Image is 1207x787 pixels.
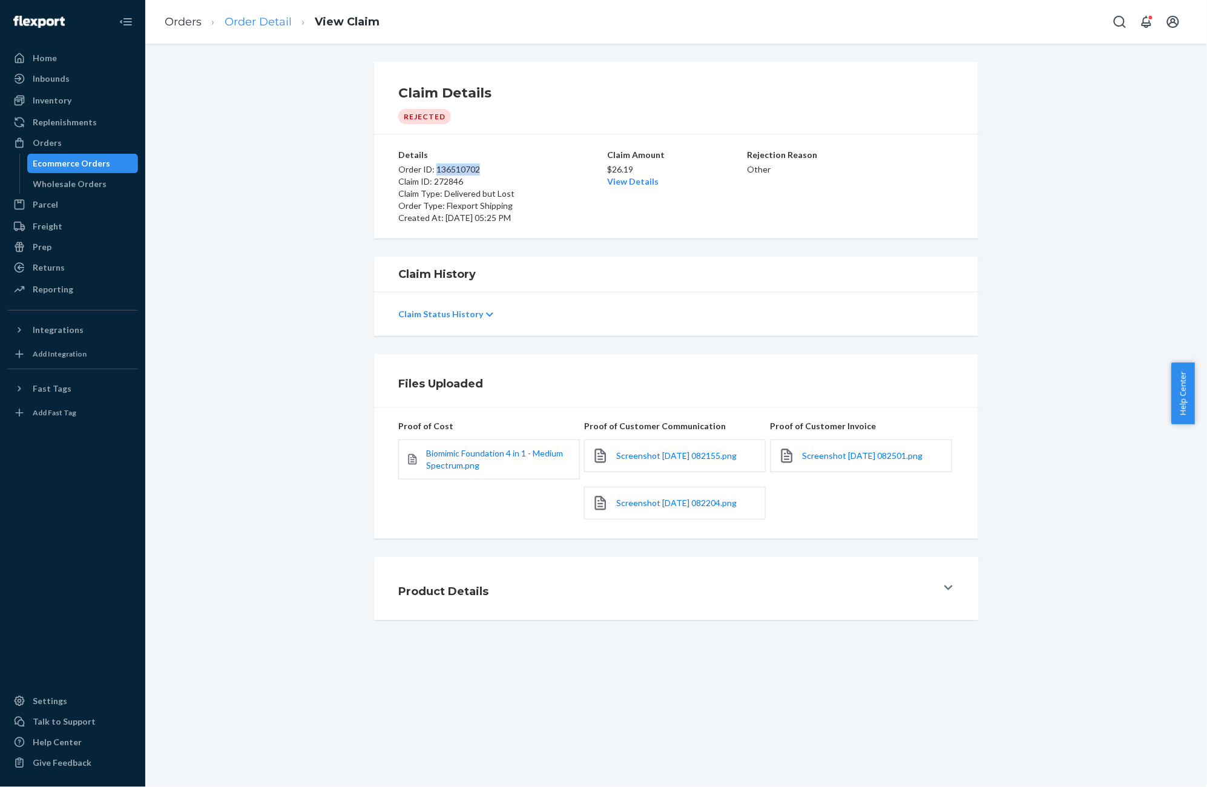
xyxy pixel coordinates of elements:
[398,266,954,282] h1: Claim History
[398,176,605,188] p: Claim ID: 272846
[7,403,138,423] a: Add Fast Tag
[225,15,292,28] a: Order Detail
[398,200,605,212] p: Order Type: Flexport Shipping
[398,212,605,224] p: Created At: [DATE] 05:25 PM
[7,280,138,299] a: Reporting
[7,733,138,752] a: Help Center
[398,84,954,103] h1: Claim Details
[33,116,97,128] div: Replenishments
[33,324,84,336] div: Integrations
[33,757,91,769] div: Give Feedback
[33,199,58,211] div: Parcel
[7,753,138,772] button: Give Feedback
[7,712,138,731] a: Talk to Support
[7,379,138,398] button: Fast Tags
[33,262,65,274] div: Returns
[7,320,138,340] button: Integrations
[616,498,737,508] span: Screenshot [DATE] 082204.png
[33,716,96,728] div: Talk to Support
[33,73,70,85] div: Inbounds
[584,420,768,432] p: Proof of Customer Communication
[7,69,138,88] a: Inbounds
[607,163,745,176] p: $26.19
[616,450,737,461] span: Screenshot [DATE] 082155.png
[7,237,138,257] a: Prep
[27,154,139,173] a: Ecommerce Orders
[7,133,138,153] a: Orders
[27,174,139,194] a: Wholesale Orders
[155,4,389,40] ol: breadcrumbs
[33,241,51,253] div: Prep
[165,15,202,28] a: Orders
[398,584,488,599] h1: Product Details
[748,149,954,161] p: Rejection Reason
[398,188,605,200] p: Claim Type: Delivered but Lost
[1108,10,1132,34] button: Open Search Box
[398,308,483,320] p: Claim Status History
[7,691,138,711] a: Settings
[1161,10,1185,34] button: Open account menu
[398,149,605,161] p: Details
[374,557,978,620] button: Product Details
[33,220,62,232] div: Freight
[1134,10,1159,34] button: Open notifications
[7,195,138,214] a: Parcel
[33,52,57,64] div: Home
[748,163,954,176] p: Other
[33,178,107,190] div: Wholesale Orders
[426,448,563,470] span: Biomimic Foundation 4 in 1 - Medium Spectrum.png
[771,420,954,432] p: Proof of Customer Invoice
[315,15,380,28] a: View Claim
[33,407,76,418] div: Add Fast Tag
[398,163,605,176] p: Order ID: 136510702
[607,149,745,161] p: Claim Amount
[1171,363,1195,424] button: Help Center
[398,109,451,124] div: Rejected
[114,10,138,34] button: Close Navigation
[398,376,954,392] h1: Files Uploaded
[13,16,65,28] img: Flexport logo
[7,91,138,110] a: Inventory
[803,450,923,462] a: Screenshot [DATE] 082501.png
[7,344,138,364] a: Add Integration
[33,283,73,295] div: Reporting
[398,420,582,432] p: Proof of Cost
[616,450,737,462] a: Screenshot [DATE] 082155.png
[7,113,138,132] a: Replenishments
[616,497,737,509] a: Screenshot [DATE] 082204.png
[7,48,138,68] a: Home
[33,736,82,748] div: Help Center
[33,157,111,170] div: Ecommerce Orders
[33,695,67,707] div: Settings
[33,94,71,107] div: Inventory
[7,258,138,277] a: Returns
[803,450,923,461] span: Screenshot [DATE] 082501.png
[33,383,71,395] div: Fast Tags
[33,137,62,149] div: Orders
[607,176,659,186] a: View Details
[426,447,572,472] a: Biomimic Foundation 4 in 1 - Medium Spectrum.png
[33,349,87,359] div: Add Integration
[7,217,138,236] a: Freight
